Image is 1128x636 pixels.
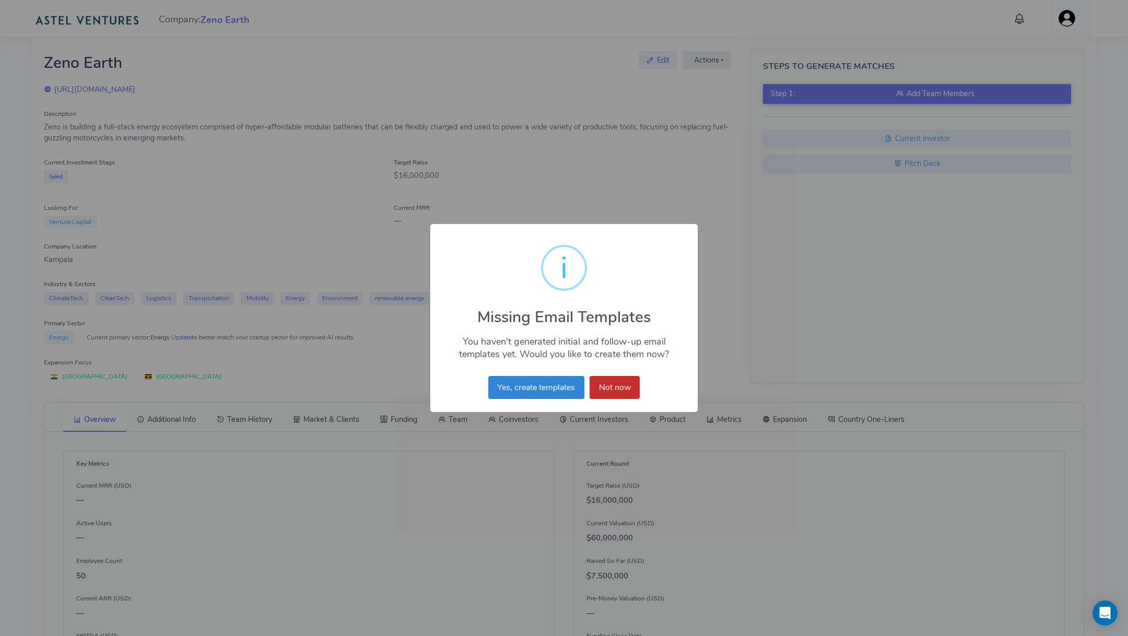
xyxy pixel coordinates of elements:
div: Open Intercom Messenger [1092,600,1118,626]
button: Not now [590,376,640,399]
div: You haven't generated initial and follow-up email templates yet. Would you like to create them now? [430,326,698,363]
button: Yes, create templates [488,376,584,399]
h2: Missing Email Templates [430,296,698,326]
div: i [560,247,568,289]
